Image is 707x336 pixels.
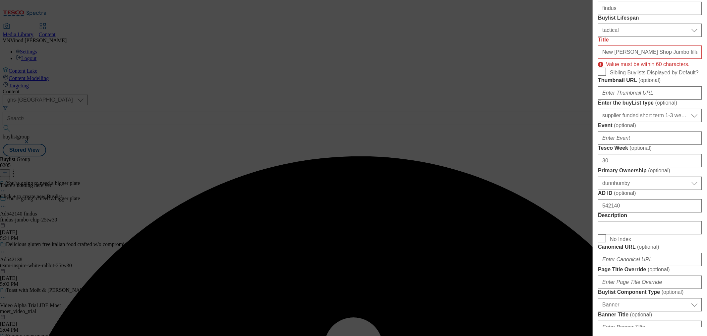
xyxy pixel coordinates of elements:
span: ( optional ) [655,100,677,106]
label: Buylist Lifespan [598,15,702,21]
input: Enter Canonical URL [598,253,702,266]
label: Event [598,122,702,129]
span: ( optional ) [638,77,661,83]
span: ( optional ) [614,123,636,128]
label: Banner Title [598,311,702,318]
label: Page Title Override [598,266,702,273]
label: Tesco Week [598,145,702,151]
span: Sibling Buylists Displayed by Default? [610,70,699,76]
span: ( optional ) [629,145,652,151]
span: ( optional ) [648,168,670,173]
label: AD ID [598,190,702,197]
input: Enter Event [598,131,702,145]
input: Enter Tesco Week [598,154,702,167]
input: Enter Banner Title [598,321,702,334]
input: Enter Description [598,221,702,234]
label: Primary Ownership [598,167,702,174]
input: Enter Friendly Name [598,2,702,15]
span: ( optional ) [662,289,684,295]
label: Title [598,37,702,43]
input: Enter Page Title Override [598,276,702,289]
input: Enter Thumbnail URL [598,86,702,100]
span: ( optional ) [637,244,659,250]
label: Thumbnail URL [598,77,702,84]
span: ( optional ) [614,190,636,196]
label: Buylist Component Type [598,289,702,295]
input: Enter AD ID [598,199,702,212]
span: ( optional ) [630,312,652,317]
span: No Index [610,236,631,242]
span: ( optional ) [648,267,670,272]
label: Enter the buyList type [598,100,702,106]
label: Canonical URL [598,244,702,250]
label: Description [598,212,702,218]
input: Enter Title [598,45,702,59]
p: Value must be within 60 characters. [606,58,689,68]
